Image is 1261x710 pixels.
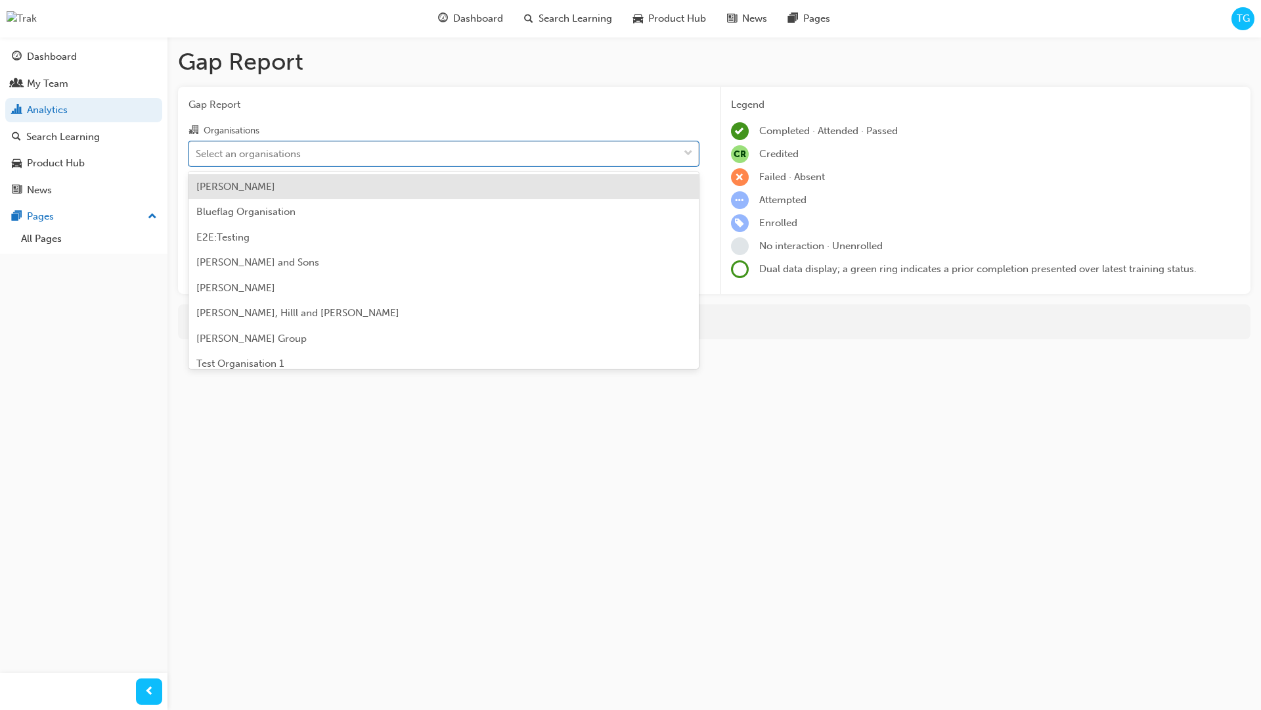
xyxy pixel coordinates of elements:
span: Dual data display; a green ring indicates a prior completion presented over latest training status. [759,263,1197,275]
button: Pages [5,204,162,229]
span: pages-icon [12,211,22,223]
span: Failed · Absent [759,171,825,183]
span: Product Hub [648,11,706,26]
span: news-icon [12,185,22,197]
span: news-icon [727,11,737,27]
span: prev-icon [144,684,154,700]
a: All Pages [16,229,162,249]
span: E2E:Testing [196,231,250,243]
span: Test Organisation 1 [196,358,284,369]
a: Analytics [5,98,162,122]
span: [PERSON_NAME] [196,282,275,294]
button: DashboardMy TeamAnalyticsSearch LearningProduct HubNews [5,42,162,204]
div: Dashboard [27,49,77,64]
span: null-icon [731,145,749,163]
span: chart-icon [12,105,22,116]
div: News [27,183,52,198]
a: pages-iconPages [778,5,841,32]
span: car-icon [633,11,643,27]
span: TG [1237,11,1250,26]
span: No interaction · Unenrolled [759,240,883,252]
div: Select an organisations [196,146,301,161]
a: car-iconProduct Hub [623,5,717,32]
span: learningRecordVerb_NONE-icon [731,237,749,255]
span: Dashboard [453,11,503,26]
span: guage-icon [438,11,448,27]
button: TG [1231,7,1254,30]
span: Search Learning [539,11,612,26]
span: people-icon [12,78,22,90]
span: [PERSON_NAME] and Sons [196,256,319,268]
a: Product Hub [5,151,162,176]
a: Dashboard [5,45,162,69]
a: News [5,178,162,202]
div: Product Hub [27,156,85,171]
span: learningRecordVerb_FAIL-icon [731,168,749,186]
a: Search Learning [5,125,162,149]
div: Pages [27,209,54,224]
div: Legend [731,97,1241,112]
span: Gap Report [188,97,699,112]
img: Trak [7,11,37,26]
span: search-icon [12,131,21,143]
span: News [742,11,767,26]
div: My Team [27,76,68,91]
a: My Team [5,72,162,96]
span: search-icon [524,11,533,27]
span: car-icon [12,158,22,170]
span: learningRecordVerb_COMPLETE-icon [731,122,749,140]
span: Enrolled [759,217,797,229]
div: Search Learning [26,130,100,145]
a: guage-iconDashboard [428,5,514,32]
span: organisation-icon [188,125,198,137]
span: up-icon [148,208,157,225]
span: Blueflag Organisation [196,206,296,218]
span: Completed · Attended · Passed [759,125,898,137]
div: For more in-depth analysis and data download, go to [188,314,1241,329]
span: guage-icon [12,51,22,63]
span: learningRecordVerb_ATTEMPT-icon [731,191,749,209]
a: news-iconNews [717,5,778,32]
a: search-iconSearch Learning [514,5,623,32]
span: Credited [759,148,799,160]
span: Pages [803,11,830,26]
h1: Gap Report [178,47,1250,76]
span: [PERSON_NAME] Group [196,333,307,344]
span: learningRecordVerb_ENROLL-icon [731,214,749,232]
div: Organisations [204,124,259,137]
span: pages-icon [788,11,798,27]
span: Attempted [759,194,807,206]
span: [PERSON_NAME] [196,181,275,193]
span: down-icon [684,145,693,162]
span: [PERSON_NAME], Hilll and [PERSON_NAME] [196,307,399,319]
